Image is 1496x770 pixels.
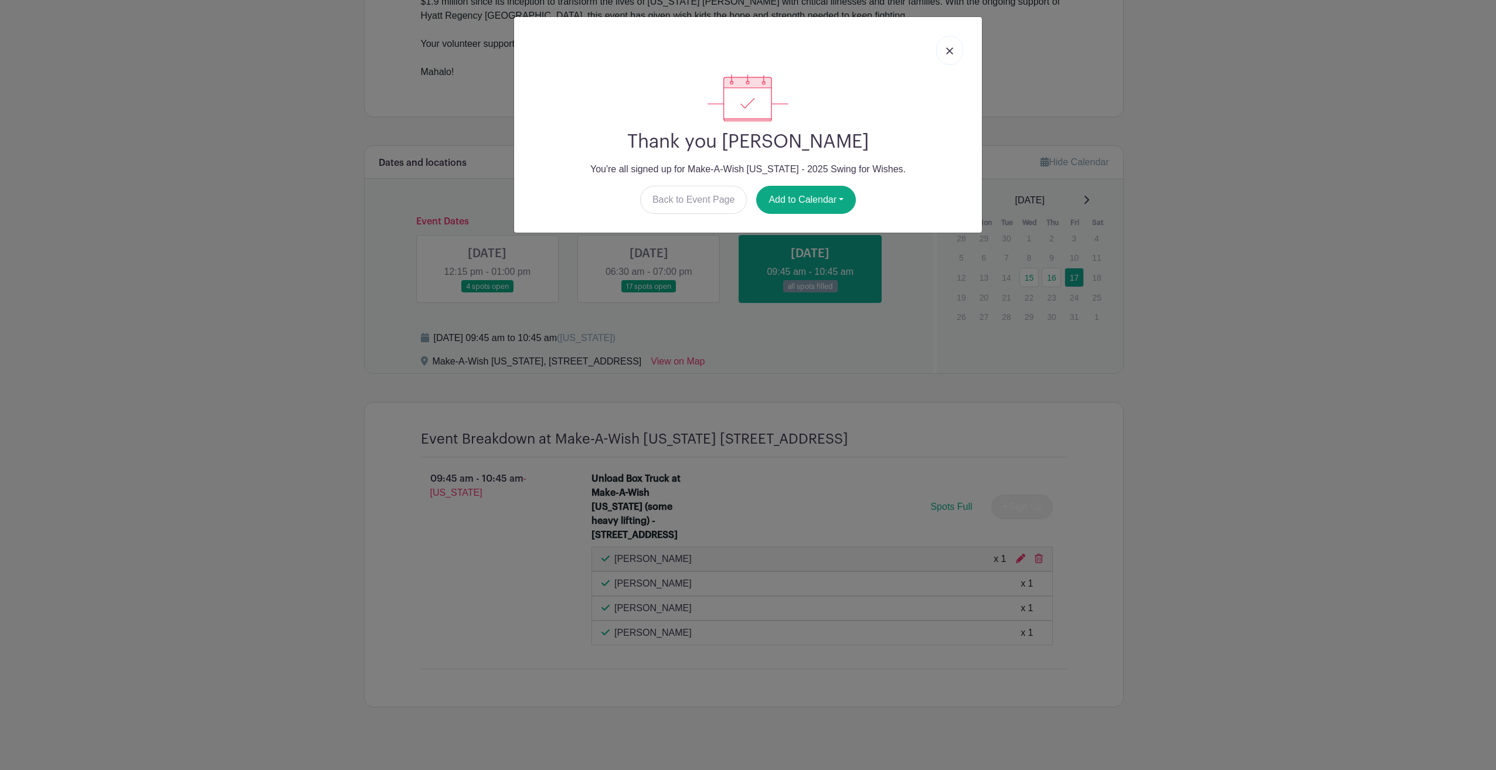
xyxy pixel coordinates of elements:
img: signup_complete-c468d5dda3e2740ee63a24cb0ba0d3ce5d8a4ecd24259e683200fb1569d990c8.svg [708,74,788,121]
p: You're all signed up for Make-A-Wish [US_STATE] - 2025 Swing for Wishes. [523,162,973,176]
a: Back to Event Page [640,186,747,214]
h2: Thank you [PERSON_NAME] [523,131,973,153]
img: close_button-5f87c8562297e5c2d7936805f587ecaba9071eb48480494691a3f1689db116b3.svg [946,47,953,54]
button: Add to Calendar [756,186,856,214]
